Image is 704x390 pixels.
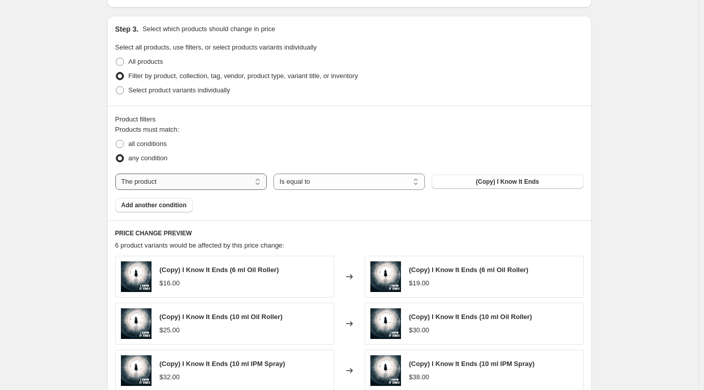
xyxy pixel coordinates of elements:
[432,175,583,189] button: (Copy) I Know It Ends
[129,72,358,80] span: Filter by product, collection, tag, vendor, product type, variant title, or inventory
[115,229,584,237] h6: PRICE CHANGE PREVIEW
[121,355,152,386] img: 3E86A698-9FF0-477D-8CED-0621FA195D74_80x.png
[115,198,193,212] button: Add another condition
[160,372,180,382] div: $32.00
[142,24,275,34] p: Select which products should change in price
[115,126,180,133] span: Products must match:
[160,266,279,274] span: (Copy) I Know It Ends (6 ml Oil Roller)
[121,261,152,292] img: 3E86A698-9FF0-477D-8CED-0621FA195D74_80x.png
[115,24,139,34] h2: Step 3.
[409,325,430,335] div: $30.00
[129,140,167,148] span: all conditions
[409,372,430,382] div: $38.00
[115,114,584,125] div: Product filters
[370,261,401,292] img: 3E86A698-9FF0-477D-8CED-0621FA195D74_80x.png
[409,360,535,368] span: (Copy) I Know It Ends (10 ml IPM Spray)
[115,241,284,249] span: 6 product variants would be affected by this price change:
[160,325,180,335] div: $25.00
[409,278,430,288] div: $19.00
[476,178,539,186] span: (Copy) I Know It Ends
[409,266,529,274] span: (Copy) I Know It Ends (6 ml Oil Roller)
[370,308,401,339] img: 3E86A698-9FF0-477D-8CED-0621FA195D74_80x.png
[160,278,180,288] div: $16.00
[129,86,230,94] span: Select product variants individually
[121,308,152,339] img: 3E86A698-9FF0-477D-8CED-0621FA195D74_80x.png
[160,313,283,321] span: (Copy) I Know It Ends (10 ml Oil Roller)
[370,355,401,386] img: 3E86A698-9FF0-477D-8CED-0621FA195D74_80x.png
[121,201,187,209] span: Add another condition
[115,43,317,51] span: Select all products, use filters, or select products variants individually
[409,313,532,321] span: (Copy) I Know It Ends (10 ml Oil Roller)
[160,360,285,368] span: (Copy) I Know It Ends (10 ml IPM Spray)
[129,154,168,162] span: any condition
[129,58,163,65] span: All products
